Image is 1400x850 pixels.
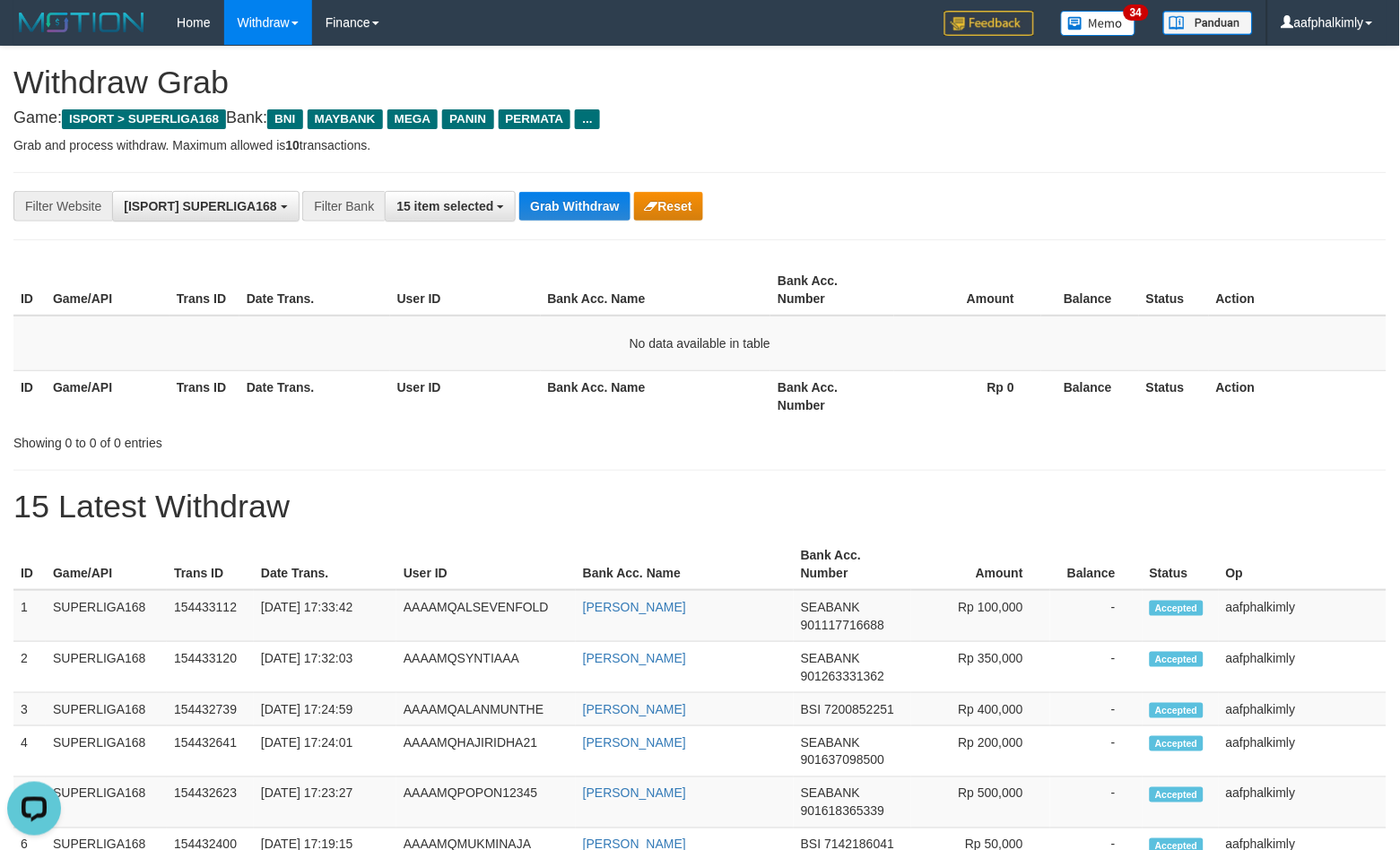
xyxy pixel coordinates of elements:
[894,370,1041,421] th: Rp 0
[801,735,860,750] span: SEABANK
[1050,726,1143,777] td: -
[801,753,884,768] span: Copy 901637098500 to clipboard
[46,539,167,590] th: Game/API
[442,109,493,129] span: PANIN
[46,370,170,421] th: Game/API
[911,726,1050,777] td: Rp 200,000
[13,489,1387,525] h1: 15 Latest Withdraw
[1209,265,1387,316] th: Action
[396,539,576,590] th: User ID
[13,136,1387,154] p: Grab and process withdraw. Maximum allowed is transactions.
[575,109,599,129] span: ...
[167,693,254,726] td: 154432739
[267,109,302,129] span: BNI
[13,316,1387,371] td: No data available in table
[46,642,167,693] td: SUPERLIGA168
[1150,601,1204,616] span: Accepted
[13,370,46,421] th: ID
[944,11,1034,36] img: Feedback.jpg
[1143,539,1219,590] th: Status
[385,191,516,221] button: 15 item selected
[911,642,1050,693] td: Rp 350,000
[254,726,396,777] td: [DATE] 17:24:01
[1150,787,1204,802] span: Accepted
[387,109,439,129] span: MEGA
[46,265,170,316] th: Game/API
[1163,11,1253,35] img: panduan.png
[583,702,686,716] a: [PERSON_NAME]
[124,199,276,213] span: [ISPORT] SUPERLIGA168
[13,427,570,452] div: Showing 0 to 0 of 0 entries
[801,804,884,819] span: Copy 901618365339 to clipboard
[541,265,771,316] th: Bank Acc. Name
[1150,703,1204,718] span: Accepted
[911,539,1050,590] th: Amount
[801,786,860,801] span: SEABANK
[911,693,1050,726] td: Rp 400,000
[1124,4,1148,21] span: 34
[1219,693,1387,726] td: aafphalkimly
[254,539,396,590] th: Date Trans.
[396,726,576,777] td: AAAAMQHAJIRIDHA21
[46,590,167,642] td: SUPERLIGA168
[1150,652,1204,667] span: Accepted
[302,191,385,221] div: Filter Bank
[519,192,630,221] button: Grab Withdraw
[911,777,1050,828] td: Rp 500,000
[396,642,576,693] td: AAAAMQSYNTIAAA
[1139,265,1209,316] th: Status
[13,539,46,590] th: ID
[583,786,686,801] a: [PERSON_NAME]
[770,265,894,316] th: Bank Acc. Number
[13,191,112,221] div: Filter Website
[1050,693,1143,726] td: -
[824,702,894,716] span: Copy 7200852251 to clipboard
[1041,265,1139,316] th: Balance
[112,191,299,221] button: [ISPORT] SUPERLIGA168
[308,109,383,129] span: MAYBANK
[801,600,860,614] span: SEABANK
[1150,736,1204,751] span: Accepted
[541,370,771,421] th: Bank Acc. Name
[583,651,686,665] a: [PERSON_NAME]
[167,777,254,828] td: 154432623
[1050,590,1143,642] td: -
[46,726,167,777] td: SUPERLIGA168
[770,370,894,421] th: Bank Acc. Number
[1219,777,1387,828] td: aafphalkimly
[583,600,686,614] a: [PERSON_NAME]
[1061,11,1136,36] img: Button%20Memo.svg
[254,777,396,828] td: [DATE] 17:23:27
[1219,726,1387,777] td: aafphalkimly
[911,590,1050,642] td: Rp 100,000
[396,199,493,213] span: 15 item selected
[1219,539,1387,590] th: Op
[576,539,794,590] th: Bank Acc. Name
[170,265,239,316] th: Trans ID
[1050,642,1143,693] td: -
[167,642,254,693] td: 154433120
[390,370,541,421] th: User ID
[239,370,390,421] th: Date Trans.
[167,590,254,642] td: 154433112
[583,735,686,750] a: [PERSON_NAME]
[396,590,576,642] td: AAAAMQALSEVENFOLD
[1041,370,1139,421] th: Balance
[801,651,860,665] span: SEABANK
[170,370,239,421] th: Trans ID
[285,138,300,152] strong: 10
[396,777,576,828] td: AAAAMQPOPON12345
[254,642,396,693] td: [DATE] 17:32:03
[46,777,167,828] td: SUPERLIGA168
[499,109,571,129] span: PERMATA
[13,109,1387,127] h4: Game: Bank:
[13,265,46,316] th: ID
[46,693,167,726] td: SUPERLIGA168
[1219,642,1387,693] td: aafphalkimly
[894,265,1041,316] th: Amount
[13,65,1387,100] h1: Withdraw Grab
[1209,370,1387,421] th: Action
[1219,590,1387,642] td: aafphalkimly
[167,539,254,590] th: Trans ID
[794,539,911,590] th: Bank Acc. Number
